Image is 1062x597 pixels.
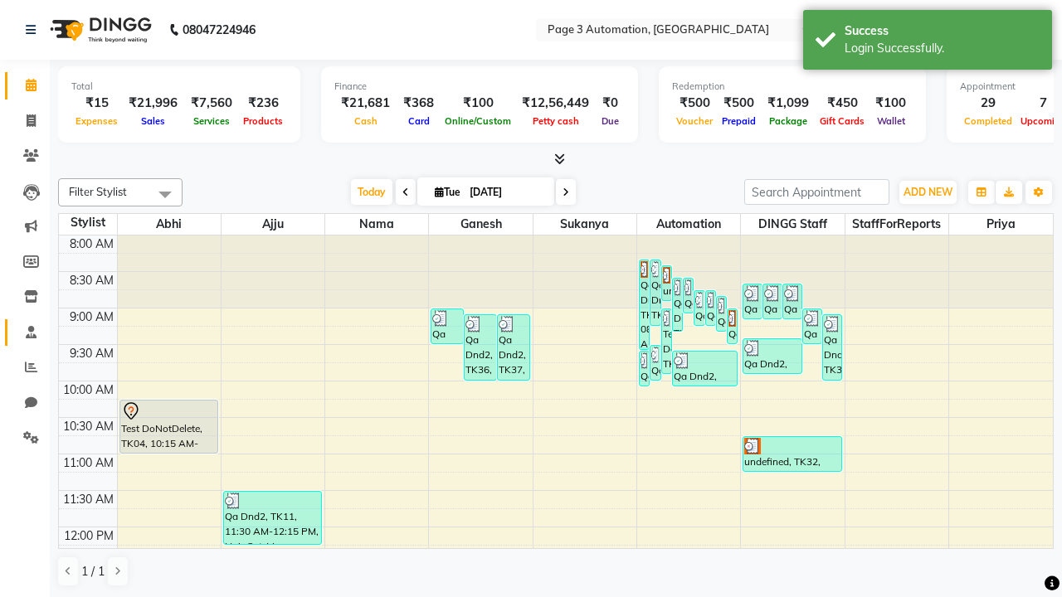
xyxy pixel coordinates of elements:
div: ₹15 [71,94,122,113]
div: Qa Dnd2, TK11, 11:30 AM-12:15 PM, Hair Cut-Men [224,492,321,544]
input: Search Appointment [744,179,889,205]
div: Qa Dnd2, TK22, 08:40 AM-09:10 AM, Hair Cut By Expert-Men [763,284,782,318]
div: Qa Dnd2, TK34, 09:25 AM-09:55 AM, Hair cut Below 12 years (Boy) [743,339,801,373]
span: ADD NEW [904,186,952,198]
div: Qa Dnd2, TK20, 08:35 AM-09:05 AM, Hair cut Below 12 years (Boy) [684,279,693,313]
span: Online/Custom [441,115,515,127]
span: DINGG Staff [741,214,844,235]
div: 9:00 AM [66,308,117,326]
div: Qa Dnd2, TK37, 09:05 AM-10:00 AM, Special Hair Wash- Men [498,315,529,380]
div: undefined, TK18, 08:25 AM-08:55 AM, Hair cut Below 12 years (Boy) [662,266,671,300]
div: undefined, TK32, 10:45 AM-11:15 AM, Hair Cut-Men [743,437,840,471]
div: 11:00 AM [60,454,117,472]
span: Today [351,179,392,205]
span: Nama [325,214,428,235]
span: Card [404,115,434,127]
div: ₹1,099 [761,94,816,113]
div: Test DoNotDelete, TK33, 09:00 AM-09:55 AM, Special Hair Wash- Men [662,309,671,373]
div: 10:30 AM [60,418,117,435]
span: Tue [431,186,465,198]
div: ₹12,56,449 [515,94,596,113]
span: Automation [637,214,740,235]
div: Qa Dnd2, TK28, 08:35 AM-09:20 AM, Hair Cut-Men [673,279,682,331]
div: 12:00 PM [61,527,117,545]
span: Gift Cards [816,115,869,127]
div: Qa Dnd2, TK35, 09:30 AM-10:00 AM, Hair Cut By Expert-Men [650,346,660,380]
div: ₹368 [397,94,441,113]
div: ₹100 [441,94,515,113]
div: Qa Dnd2, TK40, 09:35 AM-10:05 AM, Hair cut Below 12 years (Boy) [673,352,738,386]
span: Voucher [672,115,717,127]
div: Qa Dnd2, TK25, 08:45 AM-09:15 AM, Hair Cut By Expert-Men [694,291,704,325]
div: ₹450 [816,94,869,113]
span: Wallet [873,115,909,127]
div: ₹236 [239,94,287,113]
div: 10:00 AM [60,381,117,399]
div: Qa Dnd2, TK36, 09:05 AM-10:00 AM, Special Hair Wash- Men [465,315,496,380]
div: 29 [960,94,1016,113]
div: Qa Dnd2, TK38, 09:05 AM-10:00 AM, Special Hair Wash- Men [823,315,841,380]
div: Redemption [672,80,913,94]
div: Qa Dnd2, TK23, 08:40 AM-09:10 AM, Hair cut Below 12 years (Boy) [783,284,801,318]
div: Qa Dnd2, TK31, 09:00 AM-09:30 AM, Hair cut Below 12 years (Boy) [728,309,737,343]
span: Services [189,115,234,127]
div: Login Successfully. [845,40,1040,57]
div: Qa Dnd2, TK30, 09:00 AM-09:30 AM, Hair cut Below 12 years (Boy) [803,309,821,343]
div: Success [845,22,1040,40]
div: Qa Dnd2, TK24, 08:20 AM-09:15 AM, Special Hair Wash- Men [650,260,660,325]
div: ₹100 [869,94,913,113]
span: Products [239,115,287,127]
div: Finance [334,80,625,94]
div: Qa Dnd2, TK26, 08:45 AM-09:15 AM, Hair Cut By Expert-Men [706,291,715,325]
span: Sales [137,115,169,127]
span: Completed [960,115,1016,127]
img: logo [42,7,156,53]
span: Petty cash [529,115,583,127]
span: Ajju [222,214,324,235]
span: Cash [350,115,382,127]
span: Sukanya [533,214,636,235]
div: 8:00 AM [66,235,117,253]
div: Qa Dnd2, TK19, 08:20 AM-09:35 AM, Hair Cut By Expert-Men,Hair Cut-Men [640,260,649,349]
span: Ganesh [429,214,532,235]
div: ₹7,560 [184,94,239,113]
span: Abhi [118,214,221,235]
div: ₹0 [596,94,625,113]
div: ₹500 [672,94,717,113]
div: Total [71,80,287,94]
span: Expenses [71,115,122,127]
div: ₹21,681 [334,94,397,113]
div: Stylist [59,214,117,231]
div: Test DoNotDelete, TK04, 10:15 AM-11:00 AM, Hair Cut-Men [120,400,217,453]
span: Due [597,115,623,127]
b: 08047224946 [183,7,256,53]
div: Qa Dnd2, TK21, 08:40 AM-09:10 AM, Hair Cut By Expert-Men [743,284,762,318]
div: Qa Dnd2, TK27, 08:50 AM-09:20 AM, Hair Cut By Expert-Men [717,297,726,331]
div: ₹500 [717,94,761,113]
div: 8:30 AM [66,272,117,289]
span: StaffForReports [845,214,948,235]
span: Package [765,115,811,127]
div: Qa Dnd2, TK39, 09:35 AM-10:05 AM, Hair cut Below 12 years (Boy) [640,352,649,386]
div: ₹21,996 [122,94,184,113]
div: Qa Dnd2, TK29, 09:00 AM-09:30 AM, Hair cut Below 12 years (Boy) [431,309,463,343]
button: ADD NEW [899,181,957,204]
div: 11:30 AM [60,491,117,508]
div: 9:30 AM [66,345,117,362]
span: Prepaid [718,115,760,127]
span: Priya [949,214,1053,235]
span: 1 / 1 [81,563,105,580]
span: Filter Stylist [69,185,127,198]
input: 2025-09-02 [465,180,548,205]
